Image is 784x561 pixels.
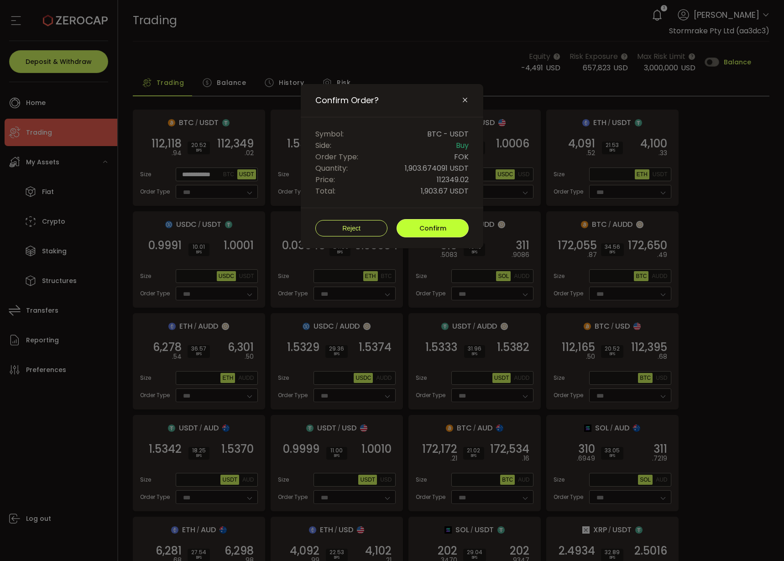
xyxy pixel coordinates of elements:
[315,151,358,163] span: Order Type:
[315,140,331,151] span: Side:
[427,128,469,140] span: BTC - USDT
[315,95,379,106] span: Confirm Order?
[315,185,335,197] span: Total:
[461,96,469,105] button: Close
[405,163,469,174] span: 1,903.674091 USDT
[675,462,784,561] iframe: Chat Widget
[454,151,469,163] span: FOK
[301,84,483,248] div: Confirm Order?
[419,224,446,233] span: Confirm
[315,163,348,174] span: Quantity:
[315,128,344,140] span: Symbol:
[421,185,469,197] span: 1,903.67 USDT
[397,219,469,237] button: Confirm
[342,225,361,232] span: Reject
[315,174,335,185] span: Price:
[315,220,387,236] button: Reject
[437,174,469,185] span: 112349.02
[456,140,469,151] span: Buy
